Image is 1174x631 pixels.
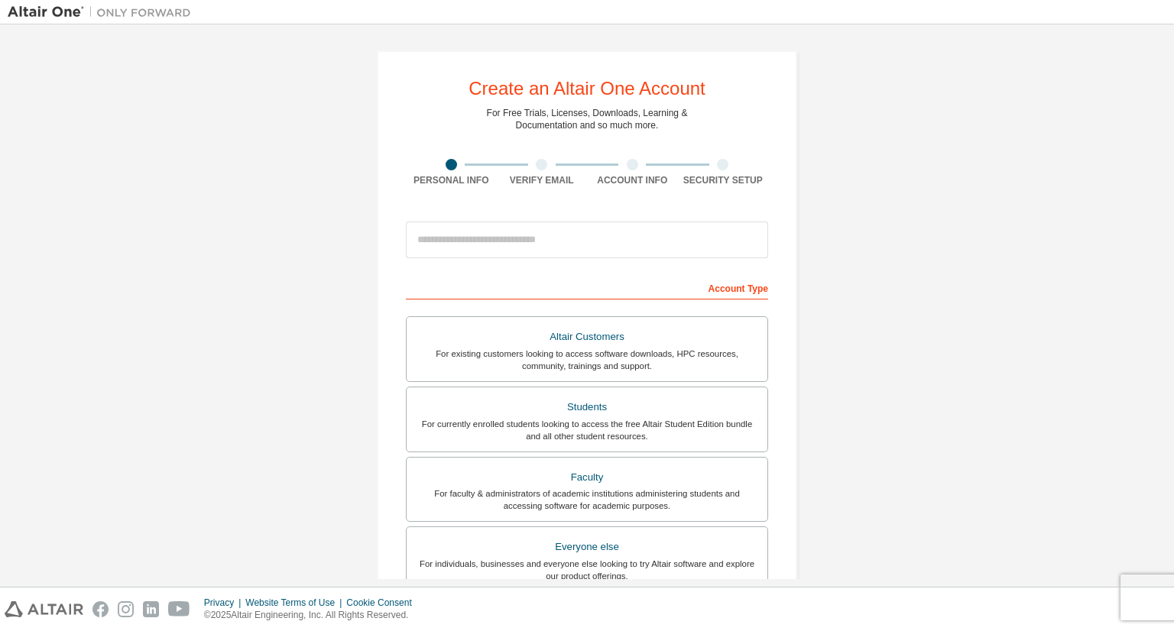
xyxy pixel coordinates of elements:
[118,601,134,617] img: instagram.svg
[416,326,758,348] div: Altair Customers
[416,348,758,372] div: For existing customers looking to access software downloads, HPC resources, community, trainings ...
[416,558,758,582] div: For individuals, businesses and everyone else looking to try Altair software and explore our prod...
[5,601,83,617] img: altair_logo.svg
[469,79,705,98] div: Create an Altair One Account
[587,174,678,186] div: Account Info
[497,174,588,186] div: Verify Email
[406,275,768,299] div: Account Type
[143,601,159,617] img: linkedin.svg
[487,107,688,131] div: For Free Trials, Licenses, Downloads, Learning & Documentation and so much more.
[204,597,245,609] div: Privacy
[416,396,758,418] div: Students
[678,174,769,186] div: Security Setup
[346,597,420,609] div: Cookie Consent
[245,597,346,609] div: Website Terms of Use
[8,5,199,20] img: Altair One
[204,609,421,622] p: © 2025 Altair Engineering, Inc. All Rights Reserved.
[416,487,758,512] div: For faculty & administrators of academic institutions administering students and accessing softwa...
[92,601,109,617] img: facebook.svg
[416,467,758,488] div: Faculty
[416,536,758,558] div: Everyone else
[416,418,758,442] div: For currently enrolled students looking to access the free Altair Student Edition bundle and all ...
[406,174,497,186] div: Personal Info
[168,601,190,617] img: youtube.svg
